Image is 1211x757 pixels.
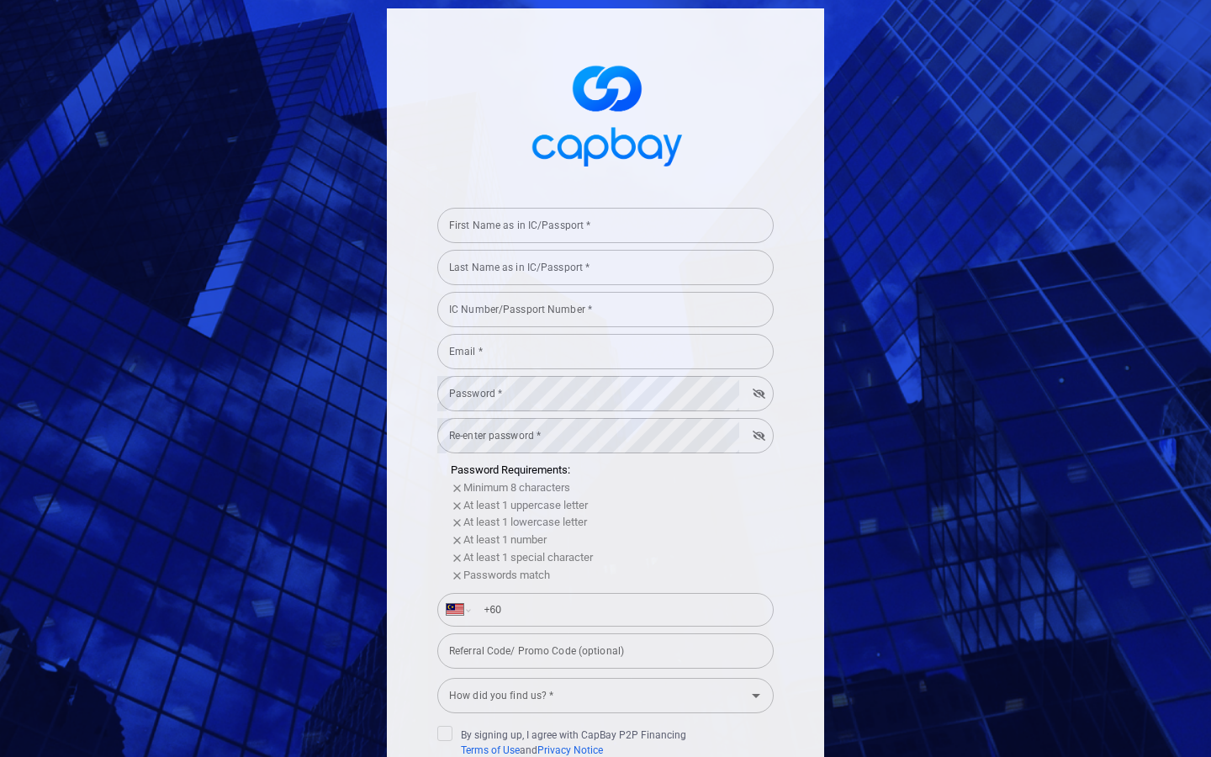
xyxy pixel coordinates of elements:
[744,684,768,707] button: Open
[451,463,570,476] span: Password Requirements:
[463,481,570,494] span: Minimum 8 characters
[463,516,587,528] span: At least 1 lowercase letter
[463,499,588,511] span: At least 1 uppercase letter
[461,744,520,756] a: Terms of Use
[521,50,690,176] img: logo
[473,596,764,623] input: Enter phone number *
[463,569,550,581] span: Passwords match
[463,533,547,546] span: At least 1 number
[537,744,603,756] a: Privacy Notice
[463,551,593,564] span: At least 1 special character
